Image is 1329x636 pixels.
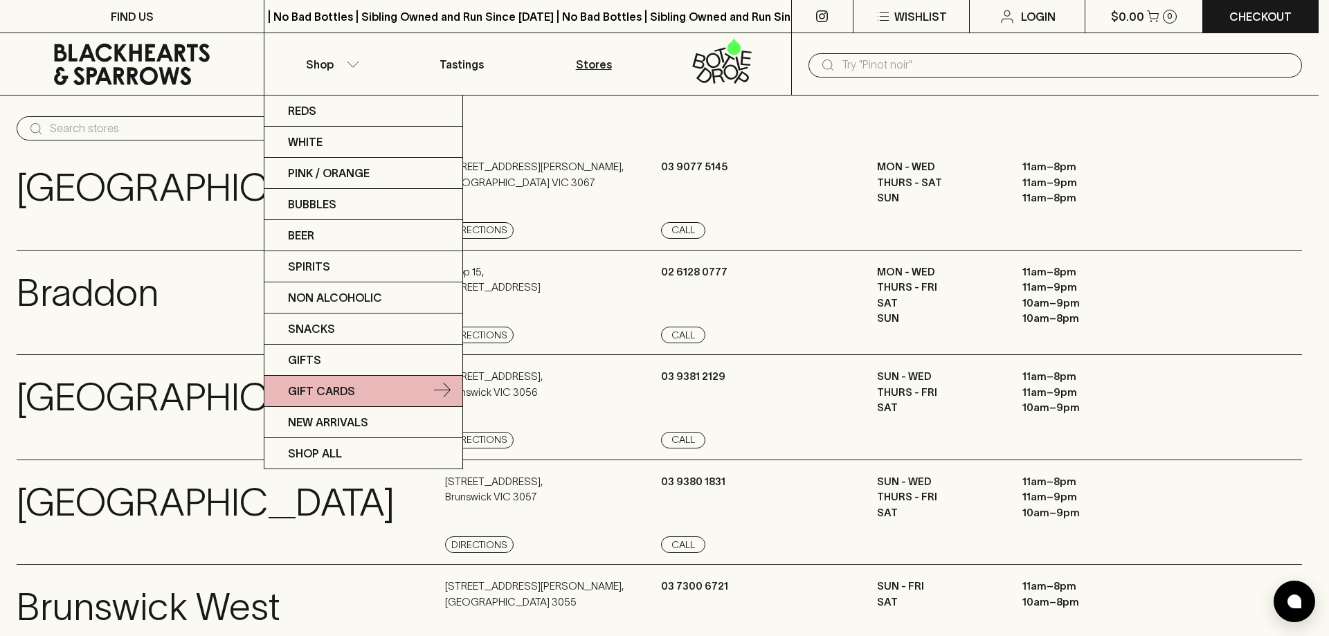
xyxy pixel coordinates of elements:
[288,445,342,462] p: SHOP ALL
[264,345,462,376] a: Gifts
[288,352,321,368] p: Gifts
[264,314,462,345] a: Snacks
[288,414,368,430] p: New Arrivals
[264,376,462,407] a: Gift Cards
[264,158,462,189] a: Pink / Orange
[264,96,462,127] a: Reds
[288,320,335,337] p: Snacks
[264,407,462,438] a: New Arrivals
[264,438,462,469] a: SHOP ALL
[288,102,316,119] p: Reds
[264,127,462,158] a: White
[288,196,336,212] p: Bubbles
[264,189,462,220] a: Bubbles
[288,289,382,306] p: Non Alcoholic
[1287,594,1301,608] img: bubble-icon
[288,227,314,244] p: Beer
[264,220,462,251] a: Beer
[288,383,355,399] p: Gift Cards
[288,134,323,150] p: White
[288,165,370,181] p: Pink / Orange
[264,251,462,282] a: Spirits
[264,282,462,314] a: Non Alcoholic
[288,258,330,275] p: Spirits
